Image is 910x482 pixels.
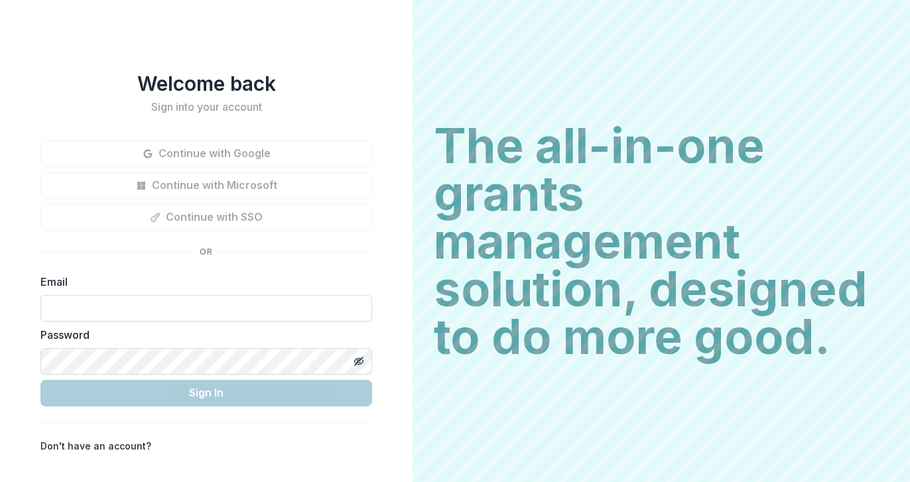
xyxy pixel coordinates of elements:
button: Sign In [40,380,372,406]
h1: Welcome back [40,72,372,95]
button: Continue with SSO [40,204,372,231]
h2: Sign into your account [40,101,372,113]
button: Toggle password visibility [348,351,369,372]
button: Continue with Microsoft [40,172,372,199]
p: Don't have an account? [40,439,151,453]
label: Email [40,274,364,290]
label: Password [40,327,364,343]
button: Continue with Google [40,141,372,167]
